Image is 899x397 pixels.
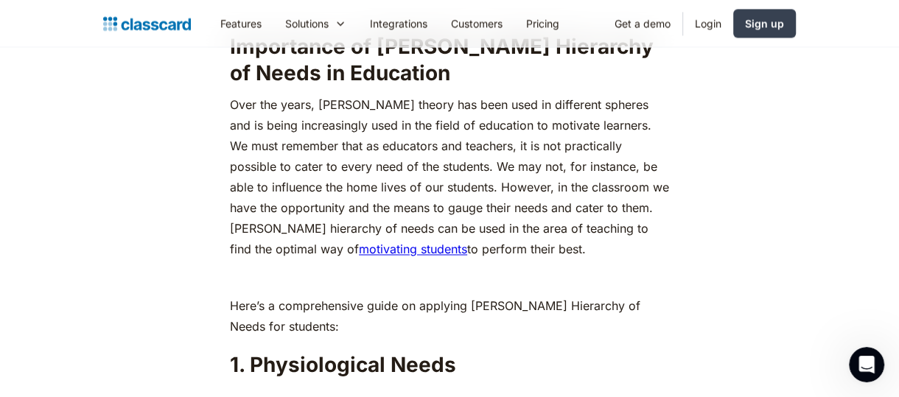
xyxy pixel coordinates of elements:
a: Features [209,7,273,40]
a: motivating students [359,242,467,256]
div: Sign up [745,15,784,31]
p: Over the years, [PERSON_NAME] theory has been used in different spheres and is being increasingly... [230,94,669,259]
p: Here’s a comprehensive guide on applying [PERSON_NAME] Hierarchy of Needs for students: [230,295,669,336]
div: Solutions [285,15,329,31]
a: Integrations [358,7,439,40]
div: Solutions [273,7,358,40]
iframe: Intercom live chat [849,347,884,382]
a: Sign up [733,9,796,38]
h2: 1. Physiological Needs [230,351,669,377]
p: ‍ [230,267,669,287]
a: Pricing [514,7,571,40]
a: Customers [439,7,514,40]
a: Get a demo [603,7,682,40]
a: home [103,13,191,34]
h2: Importance of [PERSON_NAME] Hierarchy of Needs in Education [230,33,669,87]
a: Login [683,7,733,40]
